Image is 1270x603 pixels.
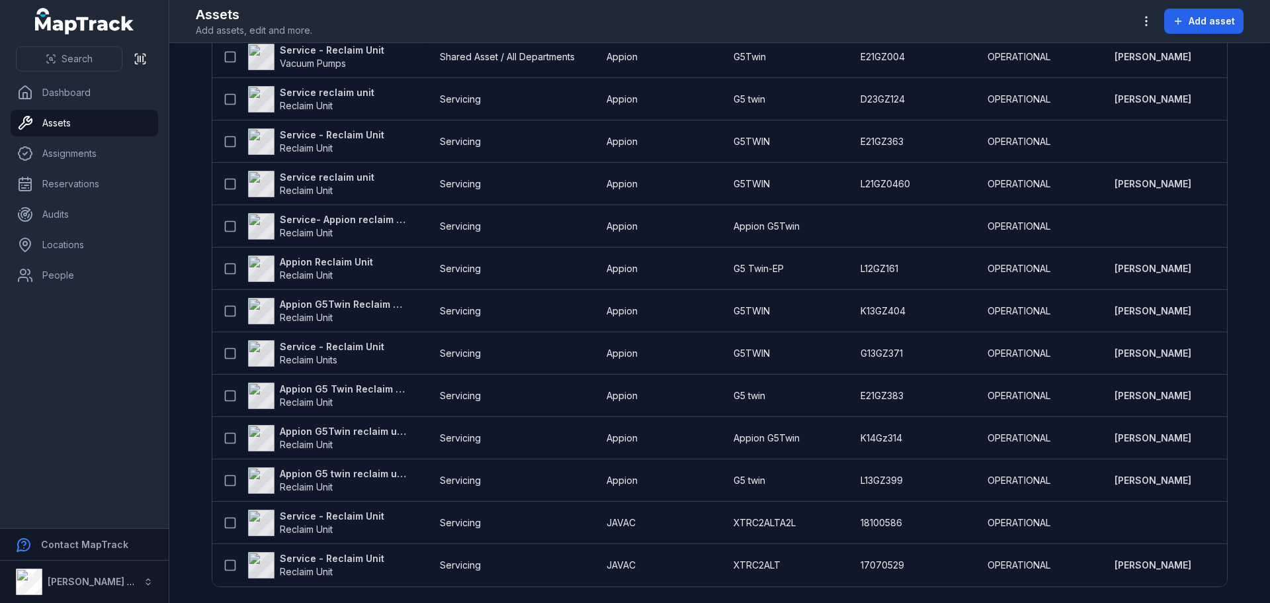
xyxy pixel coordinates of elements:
[280,227,333,238] span: Reclaim Unit
[607,389,638,402] span: Appion
[734,432,800,445] span: Appion G5Twin
[11,140,158,167] a: Assignments
[1115,347,1191,360] a: [PERSON_NAME]
[248,128,384,155] a: Service - Reclaim UnitReclaim Unit
[35,8,134,34] a: MapTrack
[196,24,312,37] span: Add assets, edit and more.
[988,559,1050,572] span: OPERATIONAL
[280,340,384,353] strong: Service - Reclaim Unit
[248,340,384,367] a: Service - Reclaim UnitReclaim Units
[280,396,333,408] span: Reclaim Unit
[988,262,1050,275] span: OPERATIONAL
[988,135,1050,148] span: OPERATIONAL
[248,467,408,494] a: Appion G5 twin reclaim unitReclaim Unit
[280,213,408,226] strong: Service- Appion reclaim unit
[1115,50,1191,64] strong: [PERSON_NAME]
[861,347,903,360] span: G13GZ371
[440,220,481,233] span: Servicing
[16,46,122,71] button: Search
[734,262,784,275] span: G5 Twin-EP
[861,304,906,318] span: K13GZ404
[1115,559,1191,572] strong: [PERSON_NAME]
[440,516,481,530] span: Servicing
[734,304,770,318] span: G5TWIN
[248,510,384,536] a: Service - Reclaim UnitReclaim Unit
[607,347,638,360] span: Appion
[280,552,384,565] strong: Service - Reclaim Unit
[280,510,384,523] strong: Service - Reclaim Unit
[280,58,346,69] span: Vacuum Pumps
[440,262,481,275] span: Servicing
[440,50,575,64] span: Shared Asset / All Departments
[607,93,638,106] span: Appion
[1115,389,1191,402] strong: [PERSON_NAME]
[280,171,374,184] strong: Service reclaim unit
[988,50,1050,64] span: OPERATIONAL
[280,44,384,57] strong: Service - Reclaim Unit
[440,177,481,191] span: Servicing
[280,185,333,196] span: Reclaim Unit
[440,432,481,445] span: Servicing
[1115,177,1191,191] a: [PERSON_NAME]
[248,255,373,282] a: Appion Reclaim UnitReclaim Unit
[734,50,766,64] span: G5Twin
[248,171,374,197] a: Service reclaim unitReclaim Unit
[607,474,638,487] span: Appion
[196,5,312,24] h2: Assets
[988,474,1050,487] span: OPERATIONAL
[1115,432,1191,445] strong: [PERSON_NAME]
[248,552,384,579] a: Service - Reclaim UnitReclaim Unit
[280,354,337,365] span: Reclaim Units
[861,50,905,64] span: E21GZ004
[11,262,158,289] a: People
[62,52,93,66] span: Search
[1164,9,1244,34] button: Add asset
[1189,15,1235,28] span: Add asset
[607,304,638,318] span: Appion
[734,177,770,191] span: G5TWIN
[440,389,481,402] span: Servicing
[1115,474,1191,487] a: [PERSON_NAME]
[440,93,481,106] span: Servicing
[861,177,910,191] span: L21GZ0460
[734,559,781,572] span: XTRC2ALT
[41,539,128,550] strong: Contact MapTrack
[988,347,1050,360] span: OPERATIONAL
[734,389,765,402] span: G5 twin
[861,93,905,106] span: D23GZ124
[280,425,408,438] strong: Appion G5Twin reclaim unit
[988,304,1050,318] span: OPERATIONAL
[11,110,158,136] a: Assets
[280,128,384,142] strong: Service - Reclaim Unit
[607,177,638,191] span: Appion
[734,135,770,148] span: G5TWIN
[11,232,158,258] a: Locations
[607,516,636,530] span: JAVAC
[11,171,158,197] a: Reservations
[248,298,408,324] a: Appion G5Twin Reclaim UnitReclaim Unit
[280,269,333,281] span: Reclaim Unit
[607,262,638,275] span: Appion
[280,481,333,492] span: Reclaim Unit
[280,566,333,577] span: Reclaim Unit
[440,304,481,318] span: Servicing
[248,44,384,70] a: Service - Reclaim UnitVacuum Pumps
[48,576,140,587] strong: [PERSON_NAME] Air
[1115,93,1191,106] a: [PERSON_NAME]
[280,467,408,481] strong: Appion G5 twin reclaim unit
[861,389,904,402] span: E21GZ383
[11,79,158,106] a: Dashboard
[861,516,902,530] span: 18100586
[861,262,898,275] span: L12GZ161
[1115,304,1191,318] a: [PERSON_NAME]
[280,524,333,535] span: Reclaim Unit
[734,474,765,487] span: G5 twin
[988,389,1050,402] span: OPERATIONAL
[1115,262,1191,275] a: [PERSON_NAME]
[607,432,638,445] span: Appion
[861,432,902,445] span: K14Gz314
[280,298,408,311] strong: Appion G5Twin Reclaim Unit
[280,255,373,269] strong: Appion Reclaim Unit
